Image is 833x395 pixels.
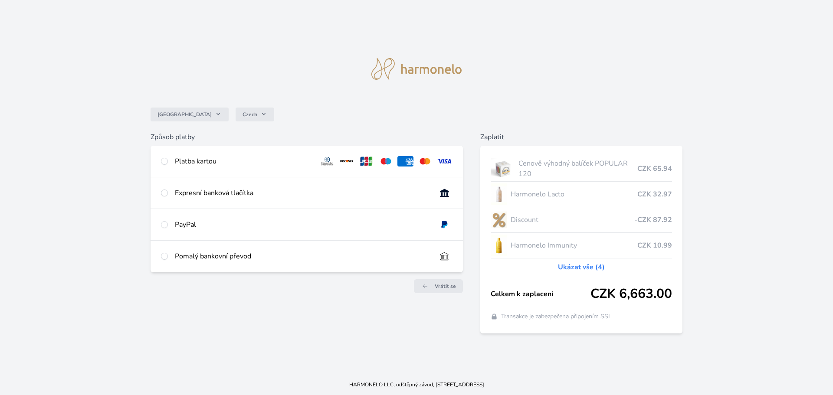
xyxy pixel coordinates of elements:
[371,58,462,80] img: logo.svg
[436,219,453,230] img: paypal.svg
[339,156,355,166] img: discover.svg
[319,156,335,166] img: diners.svg
[436,156,453,166] img: visa.svg
[151,108,229,121] button: [GEOGRAPHIC_DATA]
[518,158,637,179] span: Cenově výhodný balíček POPULAR 120
[590,286,672,302] span: CZK 6,663.00
[435,283,456,290] span: Vrátit se
[634,215,672,225] span: -CZK 87.92
[436,188,453,198] img: onlineBanking_CZ.svg
[491,158,515,180] img: popular.jpg
[491,209,507,231] img: discount-lo.png
[378,156,394,166] img: maestro.svg
[511,240,638,251] span: Harmonelo Immunity
[491,289,591,299] span: Celkem k zaplacení
[243,111,257,118] span: Czech
[157,111,212,118] span: [GEOGRAPHIC_DATA]
[511,215,635,225] span: Discount
[637,240,672,251] span: CZK 10.99
[236,108,274,121] button: Czech
[511,189,638,199] span: Harmonelo Lacto
[151,132,463,142] h6: Způsob platby
[501,312,612,321] span: Transakce je zabezpečena připojením SSL
[358,156,374,166] img: jcb.svg
[175,219,430,230] div: PayPal
[436,251,453,261] img: bankTransfer_IBAN.svg
[480,132,683,142] h6: Zaplatit
[491,183,507,205] img: CLEAN_LACTO_se_stinem_x-hi-lo.jpg
[414,279,463,293] a: Vrátit se
[175,156,313,166] div: Platba kartou
[175,251,430,261] div: Pomalý bankovní převod
[637,189,672,199] span: CZK 32.97
[491,235,507,256] img: IMMUNITY_se_stinem_x-lo.jpg
[637,163,672,174] span: CZK 65.94
[175,188,430,198] div: Expresní banková tlačítka
[417,156,433,166] img: mc.svg
[397,156,413,166] img: amex.svg
[558,262,605,272] a: Ukázat vše (4)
